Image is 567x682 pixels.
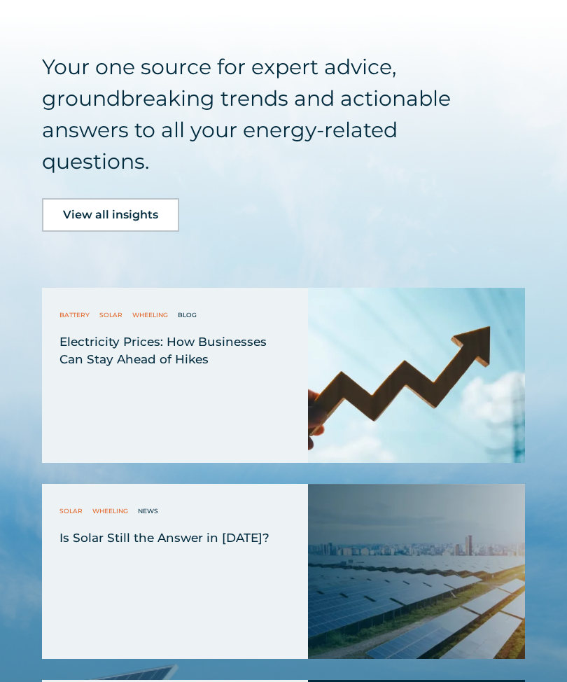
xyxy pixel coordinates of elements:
[63,209,158,221] span: View all insights
[308,484,526,659] img: Solar Energy Commercial and Industrial Wheeling
[308,288,526,463] img: Electricity Prices: How Businesses Can Stay Ahead of Hikes
[59,531,269,545] span: Is Solar Still the Answer in [DATE]?
[42,51,458,177] h5: Your one source for expert advice, groundbreaking trends and actionable answers to all your energ...
[59,335,267,366] span: Electricity Prices: How Businesses Can Stay Ahead of Hikes
[42,198,179,232] a: View all insights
